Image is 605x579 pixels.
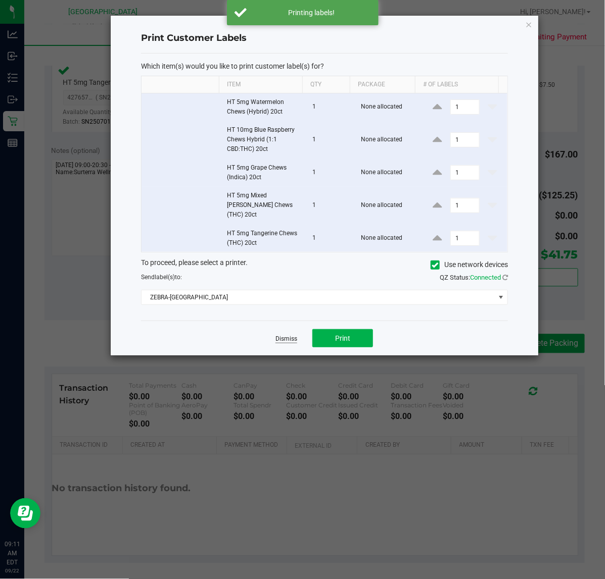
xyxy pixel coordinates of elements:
[355,93,423,121] td: None allocated
[219,76,302,93] th: Item
[312,329,373,347] button: Print
[355,159,423,187] td: None allocated
[10,498,40,529] iframe: Resource center
[252,8,371,18] div: Printing labels!
[415,76,498,93] th: # of labels
[306,187,355,225] td: 1
[355,121,423,159] td: None allocated
[440,274,508,281] span: QZ Status:
[141,274,182,281] span: Send to:
[221,159,306,187] td: HT 5mg Grape Chews (Indica) 20ct
[335,334,350,342] span: Print
[221,187,306,225] td: HT 5mg Mixed [PERSON_NAME] Chews (THC) 20ct
[155,274,175,281] span: label(s)
[306,225,355,252] td: 1
[355,187,423,225] td: None allocated
[221,93,306,121] td: HT 5mg Watermelon Chews (Hybrid) 20ct
[142,290,495,304] span: ZEBRA-[GEOGRAPHIC_DATA]
[355,225,423,252] td: None allocated
[221,225,306,252] td: HT 5mg Tangerine Chews (THC) 20ct
[141,62,508,71] p: Which item(s) would you like to print customer label(s) for?
[302,76,350,93] th: Qty
[431,259,508,270] label: Use network devices
[141,32,508,45] h4: Print Customer Labels
[350,76,415,93] th: Package
[306,121,355,159] td: 1
[306,159,355,187] td: 1
[221,121,306,159] td: HT 10mg Blue Raspberry Chews Hybrid (1:1 CBD:THC) 20ct
[470,274,501,281] span: Connected
[306,93,355,121] td: 1
[133,257,516,273] div: To proceed, please select a printer.
[275,335,297,343] a: Dismiss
